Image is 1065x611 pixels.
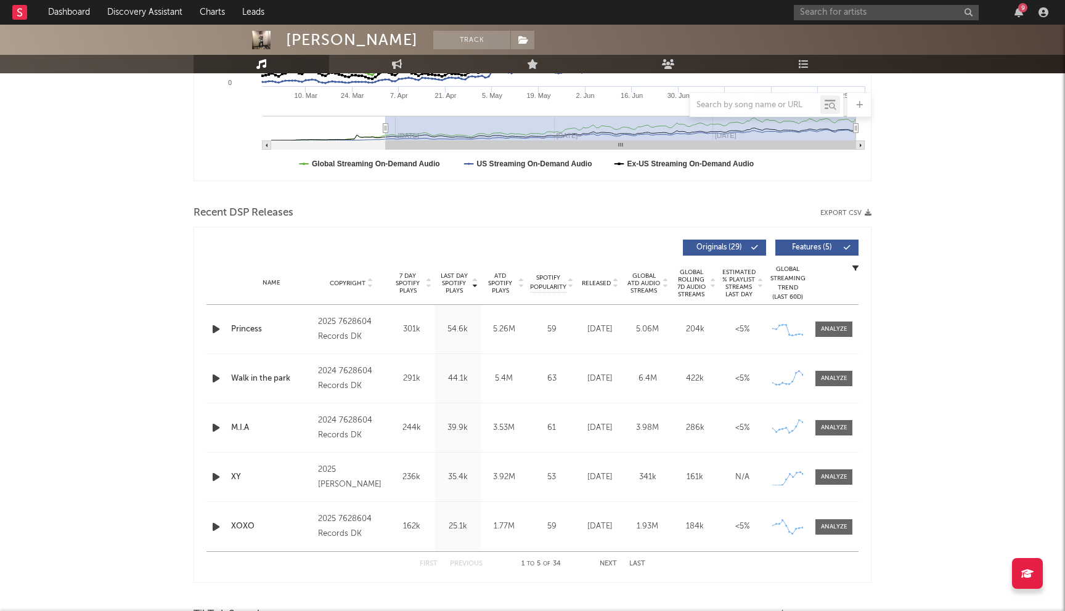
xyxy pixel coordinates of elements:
button: First [420,560,438,567]
div: N/A [722,471,763,484]
div: 63 [530,373,573,385]
button: Last [629,560,645,567]
div: [PERSON_NAME] [286,31,418,49]
div: 341k [627,471,668,484]
div: 59 [530,520,573,533]
div: 54.6k [438,323,478,336]
div: Name [231,278,312,288]
div: [DATE] [579,323,621,336]
div: 2024 7628604 Records DK [318,413,385,443]
div: <5% [722,422,763,434]
div: 25.1k [438,520,478,533]
div: [DATE] [579,422,621,434]
button: Originals(29) [683,240,766,256]
div: [DATE] [579,520,621,533]
div: 39.9k [438,422,478,434]
div: 2025 7628604 Records DK [318,315,385,344]
a: XY [231,471,312,484]
span: to [527,561,534,567]
text: Ex-US Streaming On-Demand Audio [627,160,754,168]
a: M.I.A [231,422,312,434]
button: Track [433,31,510,49]
div: 244k [391,422,431,434]
div: <5% [722,373,763,385]
div: 1.77M [484,520,524,533]
button: Features(5) [775,240,859,256]
span: Global ATD Audio Streams [627,272,661,294]
text: 5. May [482,92,503,99]
div: 53 [530,471,573,484]
div: 3.53M [484,422,524,434]
div: <5% [722,323,763,336]
text: 24. Mar [341,92,364,99]
div: 162k [391,520,431,533]
text: 14. [DATE] [709,92,741,99]
div: 35.4k [438,471,478,484]
a: Walk in the park [231,373,312,385]
div: 161k [674,471,716,484]
div: [DATE] [579,471,621,484]
div: 286k [674,422,716,434]
text: 30. Jun [667,92,690,99]
text: 16. Jun [621,92,643,99]
div: [DATE] [579,373,621,385]
div: 3.98M [627,422,668,434]
span: Features ( 5 ) [783,244,840,251]
div: 5.4M [484,373,524,385]
span: Released [582,280,611,287]
div: 422k [674,373,716,385]
button: Next [600,560,617,567]
div: 236k [391,471,431,484]
div: 6.4M [627,373,668,385]
div: 204k [674,323,716,336]
div: Global Streaming Trend (Last 60D) [769,265,806,302]
input: Search by song name or URL [690,100,820,110]
div: <5% [722,520,763,533]
text: 11. Aug [807,92,830,99]
span: Global Rolling 7D Audio Streams [674,269,708,298]
div: 5.26M [484,323,524,336]
button: Previous [450,560,483,567]
div: 2024 7628604 Records DK [318,364,385,394]
text: 21. Apr [435,92,456,99]
div: 2025 7628604 Records DK [318,512,385,541]
span: of [543,561,550,567]
div: 184k [674,520,716,533]
div: 1.93M [627,520,668,533]
button: 9 [1014,7,1023,17]
div: 5.06M [627,323,668,336]
div: 291k [391,373,431,385]
div: 59 [530,323,573,336]
span: Copyright [330,280,365,287]
span: Originals ( 29 ) [691,244,748,251]
a: Princess [231,323,312,336]
span: Recent DSP Releases [194,206,293,221]
span: Estimated % Playlist Streams Last Day [722,269,756,298]
text: 19. May [526,92,551,99]
span: Spotify Popularity [530,273,566,292]
text: Global Streaming On-Demand Audio [312,160,440,168]
text: 10. Mar [295,92,318,99]
text: 28. [DATE] [755,92,788,99]
text: 7. Apr [390,92,408,99]
div: 44.1k [438,373,478,385]
div: 2025 [PERSON_NAME] [318,463,385,492]
span: 7 Day Spotify Plays [391,272,424,294]
div: 9 [1018,3,1027,12]
button: Export CSV [820,209,871,217]
text: 25. A… [841,92,863,99]
span: ATD Spotify Plays [484,272,516,294]
div: 301k [391,323,431,336]
div: 1 5 34 [507,557,575,572]
div: 3.92M [484,471,524,484]
div: 61 [530,422,573,434]
text: 0 [228,79,232,86]
text: 2. Jun [576,92,595,99]
text: US Streaming On-Demand Audio [477,160,592,168]
a: XOXO [231,520,312,533]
